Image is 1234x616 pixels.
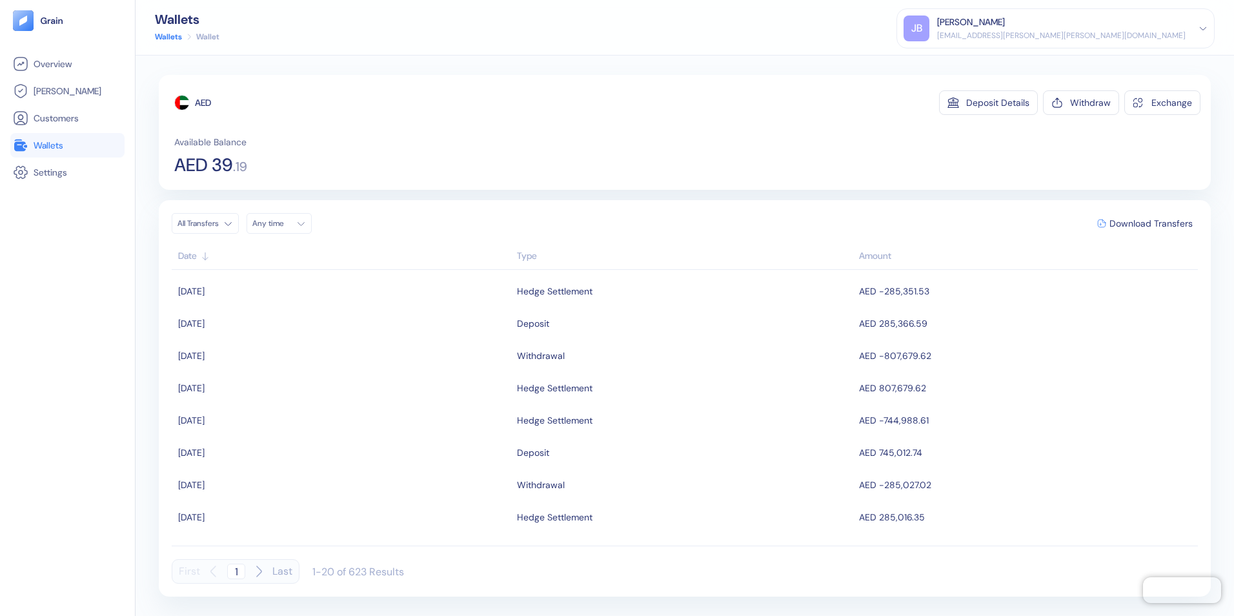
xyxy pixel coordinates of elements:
td: AED -285,027.02 [856,469,1198,501]
button: Withdraw [1043,90,1119,115]
td: [DATE] [172,436,514,469]
div: Hedge Settlement [517,506,592,528]
a: Wallets [155,31,182,43]
a: Customers [13,110,122,126]
td: AED 285,016.35 [856,501,1198,533]
span: Wallets [34,139,63,152]
img: logo-tablet-V2.svg [13,10,34,31]
td: [DATE] [172,372,514,404]
button: Any time [247,213,312,234]
td: [DATE] [172,340,514,372]
td: AED -744,988.61 [856,404,1198,436]
td: [DATE] [172,307,514,340]
td: AED -343,964.14 [856,533,1198,566]
a: Settings [13,165,122,180]
a: Overview [13,56,122,72]
td: [DATE] [172,533,514,566]
button: Deposit Details [939,90,1038,115]
span: [PERSON_NAME] [34,85,101,98]
button: Exchange [1124,90,1200,115]
div: Deposit [517,442,549,464]
iframe: Chatra live chat [1143,577,1221,603]
img: logo [40,16,64,25]
div: Deposit [517,313,549,334]
div: JB [904,15,929,41]
td: [DATE] [172,404,514,436]
div: Hedge Settlement [517,409,592,431]
div: Sort descending [859,249,1191,263]
td: AED 745,012.74 [856,436,1198,469]
div: Hedge Settlement [517,377,592,399]
td: AED 807,679.62 [856,372,1198,404]
td: [DATE] [172,275,514,307]
div: Hedge Settlement [517,280,592,302]
div: Sort ascending [517,249,853,263]
span: Available Balance [174,136,247,149]
a: [PERSON_NAME] [13,83,122,99]
td: AED 285,366.59 [856,307,1198,340]
div: Deposit Details [966,98,1029,107]
button: Download Transfers [1092,214,1198,233]
button: Last [272,559,292,584]
span: Customers [34,112,79,125]
div: Withdraw [1070,98,1111,107]
div: Exchange [1151,98,1192,107]
div: Withdrawal [517,474,565,496]
a: Wallets [13,138,122,153]
span: Overview [34,57,72,70]
span: . 19 [233,160,247,173]
div: Withdrawal [517,539,565,560]
div: Any time [252,218,291,229]
div: Wallets [155,13,219,26]
span: Settings [34,166,67,179]
button: First [179,559,200,584]
div: [PERSON_NAME] [937,15,1005,29]
div: 1-20 of 623 Results [312,565,404,579]
div: Withdrawal [517,345,565,367]
td: [DATE] [172,469,514,501]
div: Sort ascending [178,249,511,263]
td: AED -807,679.62 [856,340,1198,372]
td: [DATE] [172,501,514,533]
span: Download Transfers [1109,219,1193,228]
td: AED -285,351.53 [856,275,1198,307]
div: [EMAIL_ADDRESS][PERSON_NAME][PERSON_NAME][DOMAIN_NAME] [937,30,1186,41]
span: AED 39 [174,156,233,174]
div: AED [195,96,211,109]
